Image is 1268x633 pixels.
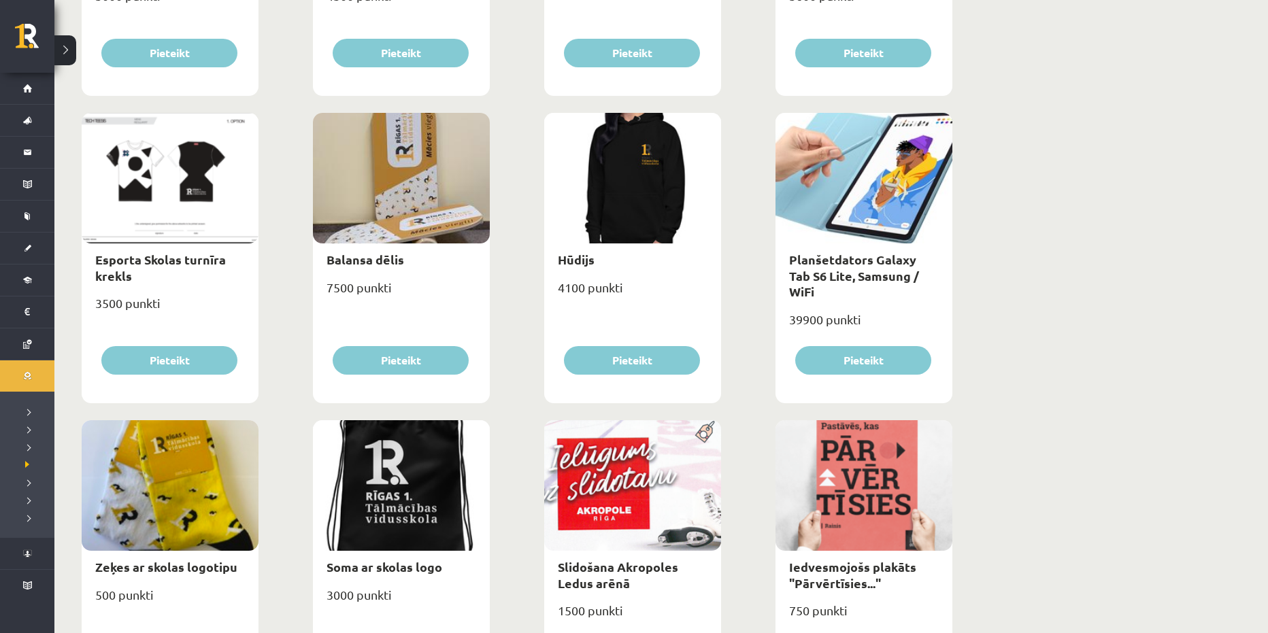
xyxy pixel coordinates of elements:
div: 4100 punkti [544,276,721,310]
button: Pieteikt [564,346,700,375]
div: 500 punkti [82,583,258,617]
a: Rīgas 1. Tālmācības vidusskola [15,24,54,58]
div: 750 punkti [775,599,952,633]
a: Esporta Skolas turnīra krekls [95,252,226,283]
div: 3000 punkti [313,583,490,617]
div: 7500 punkti [313,276,490,310]
a: Hūdijs [558,252,595,267]
a: Soma ar skolas logo [327,559,442,575]
button: Pieteikt [795,346,931,375]
div: 3500 punkti [82,292,258,326]
button: Pieteikt [101,39,237,67]
img: Populāra prece [690,420,721,443]
a: Slidošana Akropoles Ledus arēnā [558,559,678,590]
button: Pieteikt [333,39,469,67]
a: Planšetdators Galaxy Tab S6 Lite, Samsung / WiFi [789,252,919,299]
a: Zeķes ar skolas logotipu [95,559,237,575]
button: Pieteikt [101,346,237,375]
a: Balansa dēlis [327,252,404,267]
div: 39900 punkti [775,308,952,342]
div: 1500 punkti [544,599,721,633]
button: Pieteikt [795,39,931,67]
a: Iedvesmojošs plakāts "Pārvērtīsies..." [789,559,916,590]
button: Pieteikt [564,39,700,67]
button: Pieteikt [333,346,469,375]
